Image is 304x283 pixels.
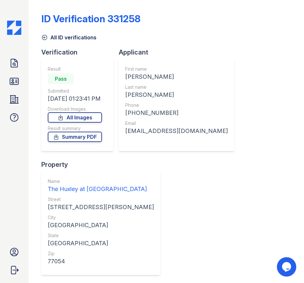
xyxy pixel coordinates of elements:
[125,102,228,108] div: Phone
[277,257,298,277] iframe: chat widget
[48,132,102,142] a: Summary PDF
[125,72,228,81] div: [PERSON_NAME]
[125,66,228,72] div: First name
[41,48,119,57] div: Verification
[125,84,228,90] div: Last name
[48,112,102,123] a: All Images
[48,94,102,103] div: [DATE] 01:23:41 PM
[125,120,228,126] div: Email
[48,250,154,257] div: Zip
[48,214,154,221] div: City
[7,21,21,35] img: CE_Icon_Blue-c292c112584629df590d857e76928e9f676e5b41ef8f769ba2f05ee15b207248.png
[41,160,166,169] div: Property
[48,106,102,112] div: Download Images
[48,196,154,203] div: Street
[41,34,96,41] a: All ID verifications
[48,178,154,194] a: Name The Huxley at [GEOGRAPHIC_DATA]
[48,74,74,84] div: Pass
[125,108,228,117] div: [PHONE_NUMBER]
[48,185,154,194] div: The Huxley at [GEOGRAPHIC_DATA]
[48,125,102,132] div: Result summary
[48,239,154,248] div: [GEOGRAPHIC_DATA]
[48,257,154,266] div: 77054
[48,178,154,185] div: Name
[48,66,102,72] div: Result
[119,48,239,57] div: Applicant
[125,126,228,136] div: [EMAIL_ADDRESS][DOMAIN_NAME]
[48,232,154,239] div: State
[125,90,228,99] div: [PERSON_NAME]
[48,88,102,94] div: Submitted
[48,221,154,230] div: [GEOGRAPHIC_DATA]
[48,203,154,212] div: [STREET_ADDRESS][PERSON_NAME]
[41,13,140,25] div: ID Verification 331258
